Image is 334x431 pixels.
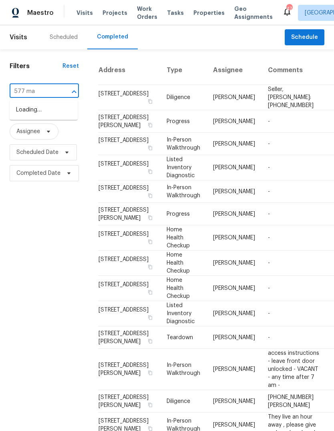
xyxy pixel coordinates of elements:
[207,180,262,203] td: [PERSON_NAME]
[10,100,78,120] div: Loading…
[291,32,318,42] span: Schedule
[160,276,207,301] td: Home Health Checkup
[160,85,207,110] td: Diligence
[160,180,207,203] td: In-Person Walkthrough
[207,349,262,390] td: [PERSON_NAME]
[207,56,262,85] th: Assignee
[262,225,327,251] td: -
[98,225,160,251] td: [STREET_ADDRESS]
[103,9,127,17] span: Projects
[50,33,78,41] div: Scheduled
[262,301,327,326] td: -
[98,390,160,413] td: [STREET_ADDRESS][PERSON_NAME]
[137,5,157,21] span: Work Orders
[147,338,154,345] button: Copy Address
[262,56,327,85] th: Comments
[147,98,154,105] button: Copy Address
[262,155,327,180] td: -
[160,301,207,326] td: Listed Inventory Diagnostic
[262,85,327,110] td: Seller, [PERSON_NAME]: [PHONE_NUMBER]
[147,238,154,245] button: Copy Address
[98,251,160,276] td: [STREET_ADDRESS]
[207,85,262,110] td: [PERSON_NAME]
[207,203,262,225] td: [PERSON_NAME]
[207,301,262,326] td: [PERSON_NAME]
[262,251,327,276] td: -
[160,110,207,133] td: Progress
[10,62,62,70] h1: Filters
[262,180,327,203] td: -
[76,9,93,17] span: Visits
[98,301,160,326] td: [STREET_ADDRESS]
[262,133,327,155] td: -
[147,263,154,271] button: Copy Address
[234,5,273,21] span: Geo Assignments
[160,251,207,276] td: Home Health Checkup
[98,133,160,155] td: [STREET_ADDRESS]
[147,401,154,409] button: Copy Address
[160,155,207,180] td: Listed Inventory Diagnostic
[207,251,262,276] td: [PERSON_NAME]
[160,203,207,225] td: Progress
[160,326,207,349] td: Teardown
[207,276,262,301] td: [PERSON_NAME]
[147,168,154,175] button: Copy Address
[98,155,160,180] td: [STREET_ADDRESS]
[207,326,262,349] td: [PERSON_NAME]
[10,28,27,46] span: Visits
[262,110,327,133] td: -
[285,29,324,46] button: Schedule
[147,289,154,296] button: Copy Address
[98,276,160,301] td: [STREET_ADDRESS]
[262,203,327,225] td: -
[167,10,184,16] span: Tasks
[98,56,160,85] th: Address
[98,349,160,390] td: [STREET_ADDRESS][PERSON_NAME]
[160,225,207,251] td: Home Health Checkup
[207,133,262,155] td: [PERSON_NAME]
[193,9,225,17] span: Properties
[262,276,327,301] td: -
[147,192,154,199] button: Copy Address
[10,85,56,98] input: Search for an address...
[207,225,262,251] td: [PERSON_NAME]
[286,5,292,13] div: 47
[262,349,327,390] td: access instructions - leave front door unlocked - VACANT - any time after 7 am -
[207,110,262,133] td: [PERSON_NAME]
[262,326,327,349] td: -
[62,62,79,70] div: Reset
[147,121,154,129] button: Copy Address
[160,349,207,390] td: In-Person Walkthrough
[16,169,60,177] span: Completed Date
[147,369,154,376] button: Copy Address
[98,326,160,349] td: [STREET_ADDRESS][PERSON_NAME]
[68,86,80,97] button: Close
[16,148,58,156] span: Scheduled Date
[262,390,327,413] td: [PHONE_NUMBER] [PERSON_NAME]
[147,144,154,152] button: Copy Address
[207,155,262,180] td: [PERSON_NAME]
[160,390,207,413] td: Diligence
[16,127,40,136] span: Assignee
[97,33,128,41] div: Completed
[147,314,154,321] button: Copy Address
[207,390,262,413] td: [PERSON_NAME]
[27,9,54,17] span: Maestro
[98,110,160,133] td: [STREET_ADDRESS][PERSON_NAME]
[147,214,154,221] button: Copy Address
[98,85,160,110] td: [STREET_ADDRESS]
[160,133,207,155] td: In-Person Walkthrough
[98,203,160,225] td: [STREET_ADDRESS][PERSON_NAME]
[98,180,160,203] td: [STREET_ADDRESS]
[160,56,207,85] th: Type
